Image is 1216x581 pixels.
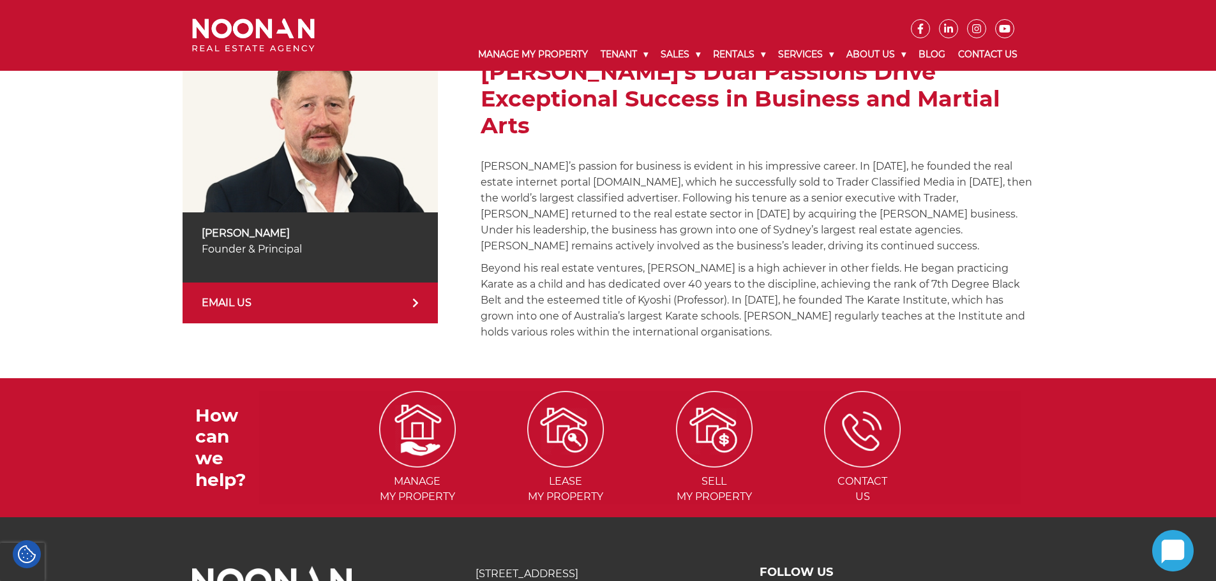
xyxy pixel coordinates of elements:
a: Manage My Property [472,38,594,71]
p: Beyond his real estate ventures, [PERSON_NAME] is a high achiever in other fields. He began pract... [481,260,1033,340]
img: Noonan Real Estate Agency [192,18,315,52]
a: ContactUs [790,422,936,503]
span: Manage my Property [344,474,490,504]
img: ICONS [379,391,456,467]
div: Cookie Settings [13,540,41,568]
h2: From Real Estate Innovator to Karate Master: [PERSON_NAME]’s Dual Passions Drive Exceptional Succ... [481,32,1033,139]
img: ICONS [824,391,901,467]
a: Contact Us [952,38,1024,71]
span: Sell my Property [642,474,788,504]
a: EMAIL US [183,283,438,323]
a: Rentals [707,38,772,71]
a: Sales [654,38,707,71]
img: ICONS [527,391,604,467]
a: Leasemy Property [493,422,639,503]
span: Contact Us [790,474,936,504]
img: Michael Noonan [183,32,438,212]
a: Tenant [594,38,654,71]
h3: How can we help? [195,405,259,490]
p: [PERSON_NAME]’s passion for business is evident in his impressive career. In [DATE], he founded t... [481,158,1033,254]
p: Founder & Principal [202,241,419,257]
span: Lease my Property [493,474,639,504]
a: Blog [912,38,952,71]
p: [PERSON_NAME] [202,225,419,241]
a: Sellmy Property [642,422,788,503]
a: Managemy Property [344,422,490,503]
a: Services [772,38,840,71]
h3: FOLLOW US [760,566,1024,580]
a: About Us [840,38,912,71]
img: ICONS [676,391,753,467]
